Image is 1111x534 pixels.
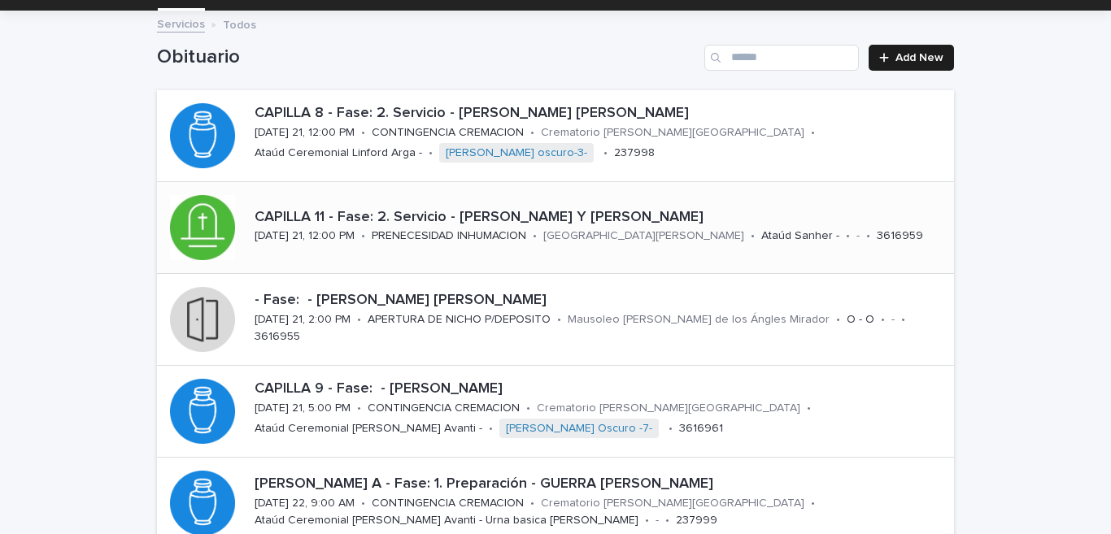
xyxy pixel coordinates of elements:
[157,14,205,33] a: Servicios
[533,229,537,243] p: •
[157,90,954,182] a: CAPILLA 8 - Fase: 2. Servicio - [PERSON_NAME] [PERSON_NAME][DATE] 21, 12:00 PM•CONTINGENCIA CREMA...
[255,330,300,344] p: 3616955
[877,229,923,243] p: 3616959
[656,514,659,527] p: -
[361,229,365,243] p: •
[891,313,895,327] p: -
[372,497,524,510] p: CONTINGENCIA CREMACION
[614,146,655,160] p: 237998
[603,146,608,160] p: •
[846,229,850,243] p: •
[895,52,943,63] span: Add New
[847,313,874,327] p: O - O
[645,514,649,527] p: •
[901,313,905,327] p: •
[368,402,520,415] p: CONTINGENCIA CREMACION
[537,402,800,415] p: Crematorio [PERSON_NAME][GEOGRAPHIC_DATA]
[530,126,534,140] p: •
[669,422,673,436] p: •
[157,46,698,69] h1: Obituario
[255,497,355,510] p: [DATE] 22, 9:00 AM
[368,313,551,327] p: APERTURA DE NICHO P/DEPOSITO
[526,402,530,415] p: •
[811,126,815,140] p: •
[541,126,804,140] p: Crematorio [PERSON_NAME][GEOGRAPHIC_DATA]
[679,422,723,436] p: 3616961
[541,497,804,510] p: Crematorio [PERSON_NAME][GEOGRAPHIC_DATA]
[506,422,652,436] a: [PERSON_NAME] Oscuro -7-
[489,422,493,436] p: •
[881,313,885,327] p: •
[255,209,948,227] p: CAPILLA 11 - Fase: 2. Servicio - [PERSON_NAME] Y [PERSON_NAME]
[157,274,954,366] a: - Fase: - [PERSON_NAME] [PERSON_NAME][DATE] 21, 2:00 PM•APERTURA DE NICHO P/DEPOSITO•Mausoleo [PE...
[557,313,561,327] p: •
[543,229,744,243] p: [GEOGRAPHIC_DATA][PERSON_NAME]
[751,229,755,243] p: •
[836,313,840,327] p: •
[255,514,638,527] p: Ataúd Ceremonial [PERSON_NAME] Avanti - Urna basica [PERSON_NAME]
[255,229,355,243] p: [DATE] 21, 12:00 PM
[807,402,811,415] p: •
[361,126,365,140] p: •
[255,313,351,327] p: [DATE] 21, 2:00 PM
[372,126,524,140] p: CONTINGENCIA CREMACION
[255,422,482,436] p: Ataúd Ceremonial [PERSON_NAME] Avanti -
[568,313,830,327] p: Mausoleo [PERSON_NAME] de los Ángles Mirador
[255,380,948,398] p: CAPILLA 9 - Fase: - [PERSON_NAME]
[866,229,870,243] p: •
[255,146,422,160] p: Ataúd Ceremonial Linford Arga -
[856,229,860,243] p: -
[761,229,839,243] p: Ataúd Sanher -
[446,146,587,160] a: [PERSON_NAME] oscuro-3-
[429,146,433,160] p: •
[676,514,717,527] p: 237999
[530,497,534,510] p: •
[665,514,669,527] p: •
[372,229,526,243] p: PRENECESIDAD INHUMACION
[361,497,365,510] p: •
[506,423,652,434] font: [PERSON_NAME] Oscuro -7-
[255,475,948,493] p: [PERSON_NAME] A - Fase: 1. Preparación - GUERRA [PERSON_NAME]
[223,15,256,33] p: Todos
[811,497,815,510] p: •
[446,147,587,158] font: [PERSON_NAME] oscuro-3-
[255,402,351,415] p: [DATE] 21, 5:00 PM
[157,366,954,458] a: CAPILLA 9 - Fase: - [PERSON_NAME][DATE] 21, 5:00 PM•CONTINGENCIA CREMACION•Crematorio [PERSON_NAM...
[869,45,954,71] a: Add New
[357,402,361,415] p: •
[255,105,948,123] p: CAPILLA 8 - Fase: 2. Servicio - [PERSON_NAME] [PERSON_NAME]
[357,313,361,327] p: •
[255,126,355,140] p: [DATE] 21, 12:00 PM
[157,182,954,274] a: CAPILLA 11 - Fase: 2. Servicio - [PERSON_NAME] Y [PERSON_NAME][DATE] 21, 12:00 PM•PRENECESIDAD IN...
[704,45,859,71] input: Search
[255,292,948,310] p: - Fase: - [PERSON_NAME] [PERSON_NAME]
